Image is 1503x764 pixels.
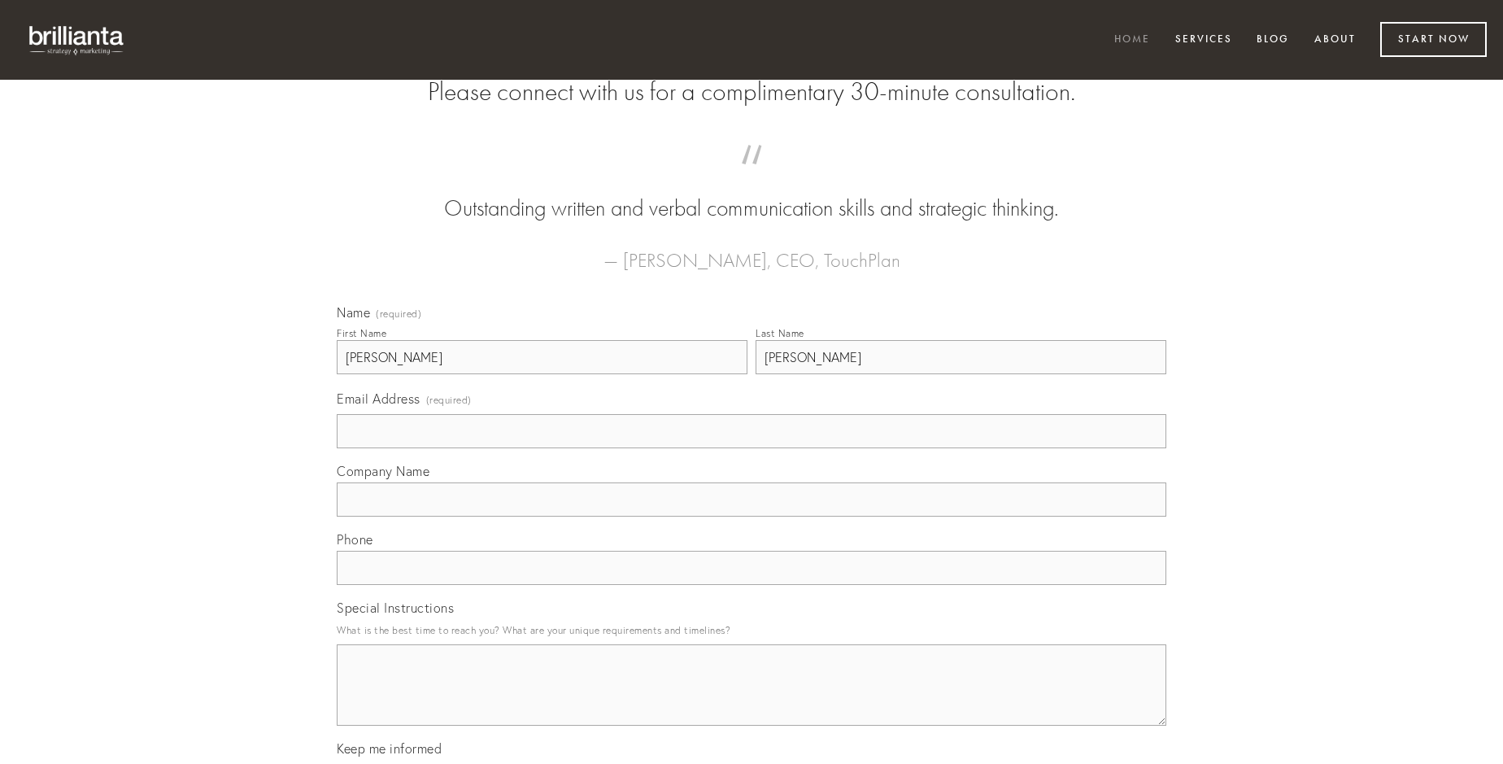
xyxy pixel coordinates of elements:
[363,225,1140,277] figcaption: — [PERSON_NAME], CEO, TouchPlan
[1165,27,1243,54] a: Services
[363,161,1140,225] blockquote: Outstanding written and verbal communication skills and strategic thinking.
[16,16,138,63] img: brillianta - research, strategy, marketing
[337,531,373,548] span: Phone
[1380,22,1487,57] a: Start Now
[337,304,370,321] span: Name
[1246,27,1300,54] a: Blog
[376,309,421,319] span: (required)
[337,391,420,407] span: Email Address
[426,389,472,411] span: (required)
[1304,27,1366,54] a: About
[337,463,429,479] span: Company Name
[337,740,442,757] span: Keep me informed
[337,600,454,616] span: Special Instructions
[756,327,804,339] div: Last Name
[363,161,1140,193] span: “
[337,619,1166,641] p: What is the best time to reach you? What are your unique requirements and timelines?
[337,76,1166,107] h2: Please connect with us for a complimentary 30-minute consultation.
[337,327,386,339] div: First Name
[1104,27,1161,54] a: Home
